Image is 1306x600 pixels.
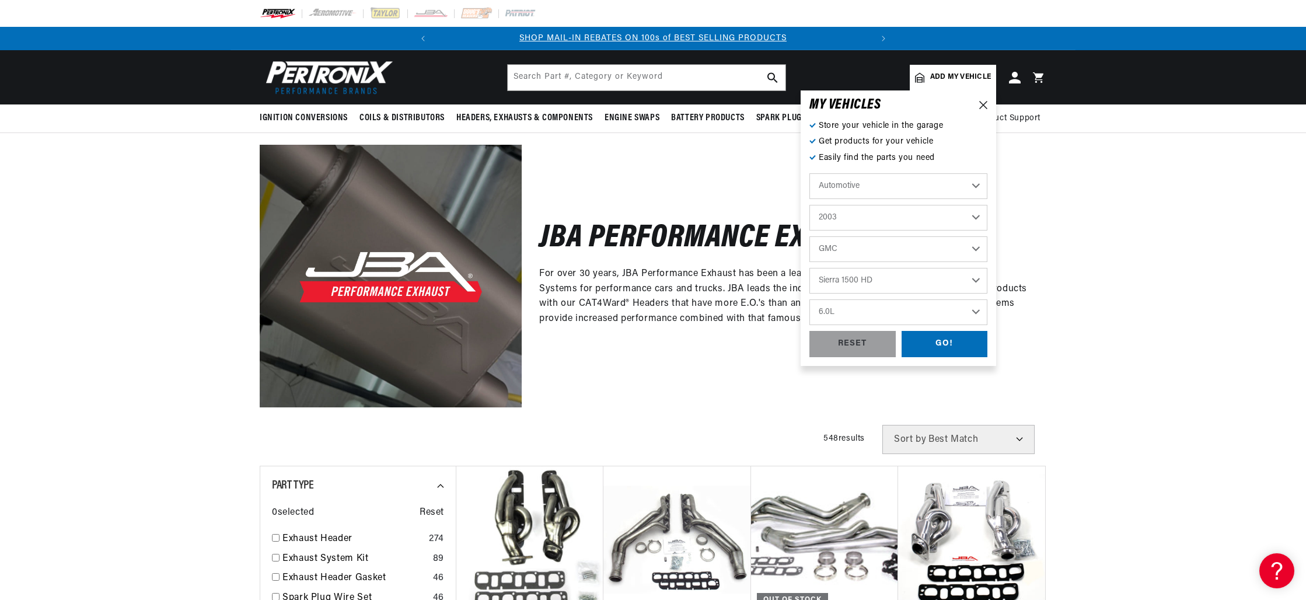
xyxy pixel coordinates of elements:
span: Spark Plug Wires [756,112,827,124]
input: Search Part #, Category or Keyword [508,65,785,90]
span: Product Support [976,112,1040,125]
span: Ignition Conversions [260,112,348,124]
span: Battery Products [671,112,745,124]
a: Exhaust Header Gasket [282,571,428,586]
summary: Ignition Conversions [260,104,354,132]
h6: MY VEHICLE S [809,99,881,111]
div: 89 [433,552,444,567]
select: Ride Type [809,173,987,199]
img: JBA Performance Exhaust [260,145,522,407]
select: Sort by [882,425,1035,454]
div: 1 of 2 [435,32,872,45]
a: Exhaust Header [282,532,424,547]
button: Translation missing: en.sections.announcements.next_announcement [872,27,895,50]
summary: Spark Plug Wires [750,104,833,132]
span: Sort by [894,435,926,444]
summary: Engine Swaps [599,104,665,132]
p: Get products for your vehicle [809,135,987,148]
h2: JBA Performance Exhaust [539,225,884,253]
span: Add my vehicle [930,72,991,83]
button: search button [760,65,785,90]
a: Add my vehicle [910,65,996,90]
p: Store your vehicle in the garage [809,120,987,132]
span: Headers, Exhausts & Components [456,112,593,124]
img: Pertronix [260,57,394,97]
span: 548 results [823,434,865,443]
button: Translation missing: en.sections.announcements.previous_announcement [411,27,435,50]
div: Announcement [435,32,872,45]
select: Year [809,205,987,231]
summary: Product Support [976,104,1046,132]
select: Model [809,268,987,294]
summary: Headers, Exhausts & Components [451,104,599,132]
span: Reset [420,505,444,521]
div: 46 [433,571,444,586]
span: Coils & Distributors [359,112,445,124]
summary: Battery Products [665,104,750,132]
select: Make [809,236,987,262]
div: RESET [809,331,896,357]
span: Engine Swaps [605,112,659,124]
a: Exhaust System Kit [282,552,428,567]
select: Engine [809,299,987,325]
div: 274 [429,532,444,547]
span: Part Type [272,480,313,491]
span: 0 selected [272,505,314,521]
summary: Coils & Distributors [354,104,451,132]
p: For over 30 years, JBA Performance Exhaust has been a leader in Stainless Steel Headers and Exhau... [539,267,1029,326]
div: GO! [902,331,988,357]
slideshow-component: Translation missing: en.sections.announcements.announcement_bar [231,27,1075,50]
a: SHOP MAIL-IN REBATES ON 100s of BEST SELLING PRODUCTS [519,34,787,43]
p: Easily find the parts you need [809,152,987,165]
